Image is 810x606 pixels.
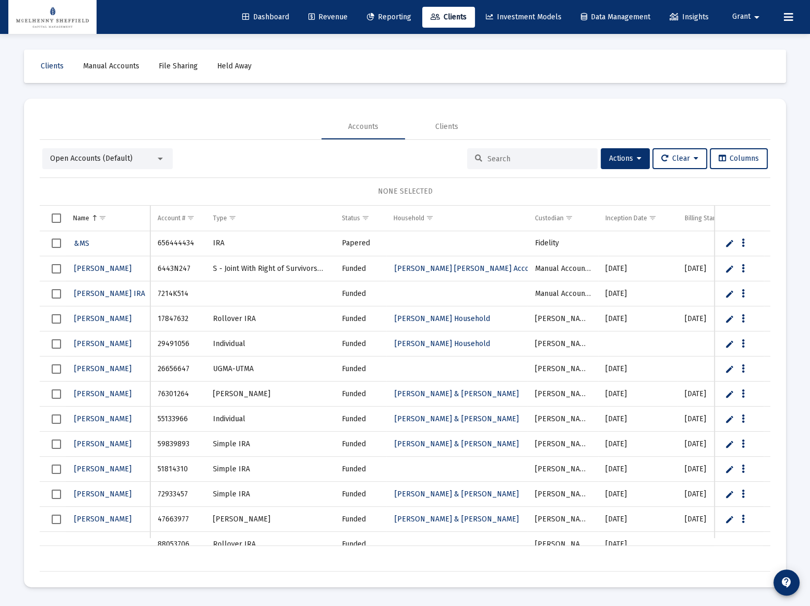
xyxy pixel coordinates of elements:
td: Column Custodian [528,206,598,231]
div: NONE SELECTED [48,186,762,197]
span: Grant [732,13,751,21]
td: [DATE] [598,382,677,407]
td: Fidelity [528,231,598,256]
div: Funded [342,264,379,274]
span: [PERSON_NAME] [74,339,132,348]
td: Column Status [335,206,386,231]
a: Edit [725,314,734,324]
span: Show filter options for column 'Type' [229,214,236,222]
td: Simple IRA [206,432,335,457]
span: [PERSON_NAME] Household [395,314,490,323]
a: Held Away [209,56,260,77]
td: [DATE] [598,357,677,382]
td: Individual [206,331,335,357]
td: Simple IRA [206,457,335,482]
div: Select row [52,264,61,274]
span: Actions [609,154,641,163]
span: Insights [670,13,709,21]
td: 29491056 [150,331,206,357]
a: Edit [725,515,734,524]
td: 47663977 [150,507,206,532]
span: Clients [41,62,64,70]
div: Select row [52,339,61,349]
div: Funded [342,464,379,474]
a: &MS [73,236,90,251]
a: Edit [725,465,734,474]
a: [PERSON_NAME] & [PERSON_NAME] [394,512,520,527]
td: [DATE] [598,306,677,331]
span: [PERSON_NAME] [74,389,132,398]
div: Name [73,214,89,222]
span: [PERSON_NAME] [74,264,132,273]
span: [PERSON_NAME] [74,364,132,373]
span: Show filter options for column 'Status' [362,214,370,222]
div: Select row [52,389,61,399]
a: Edit [725,439,734,449]
span: Investment Models [486,13,562,21]
td: [DATE] [677,306,764,331]
td: 656444434 [150,231,206,256]
td: [PERSON_NAME] [528,306,598,331]
button: Grant [720,6,776,27]
td: 76301264 [150,382,206,407]
span: [PERSON_NAME] & [PERSON_NAME] [395,414,519,423]
span: Manual Accounts [83,62,139,70]
div: Clients [435,122,458,132]
div: Type [213,214,227,222]
td: [DATE] [677,507,764,532]
a: [PERSON_NAME] [73,436,133,451]
a: Edit [725,264,734,274]
a: Edit [725,414,734,424]
td: [DATE] [677,382,764,407]
a: Data Management [573,7,659,28]
a: [PERSON_NAME] [73,361,133,376]
a: Edit [725,364,734,374]
div: Select row [52,239,61,248]
a: [PERSON_NAME] [PERSON_NAME] Accounts Household [394,261,583,276]
a: Insights [661,7,717,28]
div: Custodian [535,214,564,222]
td: 51814310 [150,457,206,482]
td: Column Type [206,206,335,231]
td: [PERSON_NAME] [206,507,335,532]
td: [PERSON_NAME] [528,457,598,482]
a: [PERSON_NAME] IRA [73,286,146,301]
span: &MS [74,239,89,248]
div: Funded [342,539,379,550]
td: [DATE] [677,407,764,432]
td: 6443N247 [150,256,206,281]
td: Simple IRA [206,482,335,507]
span: Data Management [581,13,650,21]
div: Funded [342,389,379,399]
td: 72933457 [150,482,206,507]
div: Inception Date [605,214,647,222]
td: [DATE] [598,432,677,457]
mat-icon: arrow_drop_down [751,7,763,28]
a: Manual Accounts [75,56,148,77]
span: Columns [719,154,759,163]
td: [PERSON_NAME] [528,331,598,357]
span: [PERSON_NAME] [74,465,132,473]
td: [DATE] [598,256,677,281]
td: UGMA-UTMA [206,357,335,382]
td: S - Joint With Right of Survivorship [206,256,335,281]
span: [PERSON_NAME] Household [395,339,490,348]
td: Column Billing Start Date [677,206,764,231]
div: Funded [342,489,379,500]
span: [PERSON_NAME] [74,414,132,423]
span: Clients [431,13,467,21]
div: Select row [52,490,61,499]
span: [PERSON_NAME] & [PERSON_NAME] [395,490,519,498]
div: Status [342,214,360,222]
td: 88053706 [150,532,206,557]
a: Clients [422,7,475,28]
a: Edit [725,490,734,499]
td: IRA [206,231,335,256]
div: Funded [342,339,379,349]
div: Funded [342,439,379,449]
div: Select row [52,364,61,374]
a: [PERSON_NAME] [73,411,133,426]
div: Accounts [348,122,378,132]
span: Revenue [308,13,348,21]
span: [PERSON_NAME] [PERSON_NAME] Accounts Household [395,264,582,273]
